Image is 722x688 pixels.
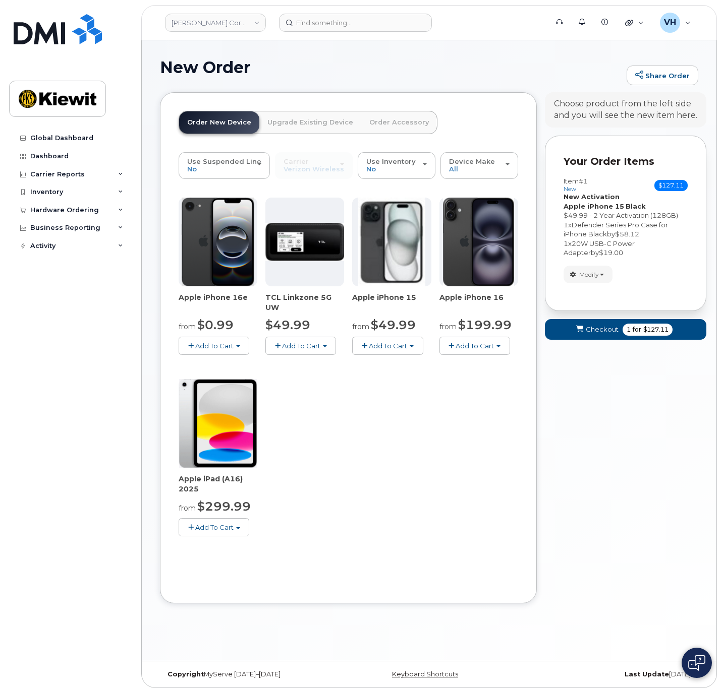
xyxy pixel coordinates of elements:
div: $49.99 - 2 Year Activation (128GB) [564,211,688,220]
span: Add To Cart [195,342,234,350]
a: Order Accessory [361,111,437,134]
img: iphone16e.png [182,198,254,286]
span: Add To Cart [195,523,234,531]
span: #1 [579,177,588,185]
img: iphone_16_plus.png [443,198,514,286]
div: x by [564,239,688,258]
h1: New Order [160,58,622,76]
img: ipad_11.png [179,379,257,468]
a: Keyboard Shortcuts [392,670,458,678]
button: Add To Cart [179,518,249,536]
span: $49.99 [265,318,310,332]
span: No [366,165,376,173]
button: Use Inventory No [358,152,435,178]
span: $19.00 [599,248,623,257]
div: [DATE] [519,670,698,678]
button: Add To Cart [179,337,249,354]
span: 1 [564,221,568,229]
span: $0.99 [197,318,234,332]
span: $127.11 [654,180,688,191]
button: Add To Cart [352,337,423,354]
span: 1 [627,325,631,334]
button: Checkout 1 for $127.11 [545,319,706,340]
div: Apple iPhone 16 [439,292,518,312]
div: Choose product from the left side and you will see the new item here. [554,98,697,121]
small: from [179,504,196,513]
strong: Copyright [168,670,204,678]
span: for [631,325,643,334]
a: Share Order [627,66,698,86]
strong: New Activation [564,193,620,201]
small: new [564,185,576,193]
strong: Apple iPhone 15 [564,202,624,210]
span: Use Suspended Line [187,157,261,165]
img: linkzone5g.png [265,223,344,261]
small: from [439,322,457,331]
div: x by [564,220,688,239]
span: Add To Cart [456,342,494,350]
span: All [449,165,458,173]
div: TCL Linkzone 5G UW [265,292,344,312]
p: Your Order Items [564,154,688,169]
small: from [352,322,369,331]
a: Upgrade Existing Device [259,111,361,134]
div: Apple iPhone 16e [179,292,257,312]
span: $199.99 [458,318,512,332]
small: from [179,322,196,331]
span: $299.99 [197,499,251,514]
button: Use Suspended Line No [179,152,270,178]
button: Add To Cart [265,337,336,354]
span: Add To Cart [282,342,320,350]
strong: Last Update [625,670,669,678]
h3: Item [564,177,588,192]
button: Device Make All [440,152,518,178]
span: Modify [579,270,599,279]
img: Open chat [688,655,705,671]
span: $49.99 [371,318,416,332]
span: $58.12 [615,230,639,238]
span: No [187,165,197,173]
span: Defender Series Pro Case for iPhone Black [564,221,668,238]
span: Use Inventory [366,157,416,165]
span: Device Make [449,157,495,165]
span: $127.11 [643,325,669,334]
span: 20W USB-C Power Adapter [564,239,635,257]
a: Order New Device [179,111,259,134]
strong: Black [626,202,646,210]
button: Modify [564,266,613,283]
div: Apple iPhone 15 [352,292,431,312]
div: MyServe [DATE]–[DATE] [160,670,340,678]
span: 1 [564,239,568,247]
button: Add To Cart [439,337,510,354]
img: iphone15.jpg [358,198,425,286]
div: Apple iPad (A16) 2025 [179,474,257,494]
span: Checkout [586,325,619,334]
span: Add To Cart [369,342,407,350]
